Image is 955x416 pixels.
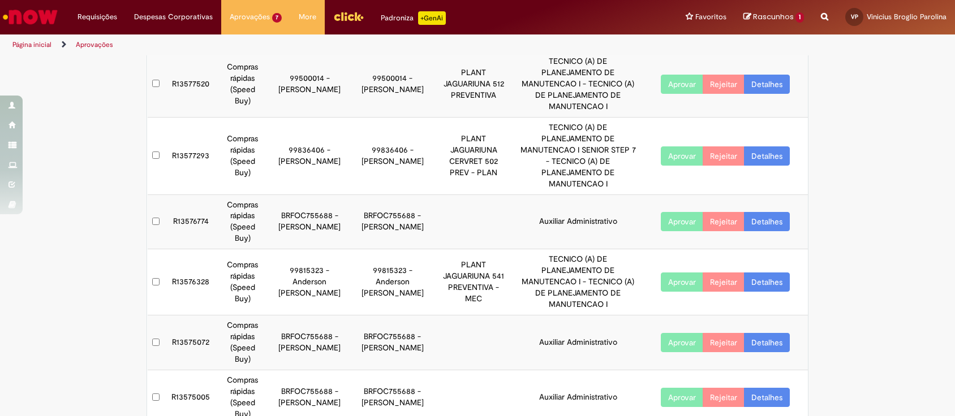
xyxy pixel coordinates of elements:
[217,194,268,249] td: Compras rápidas (Speed Buy)
[217,249,268,315] td: Compras rápidas (Speed Buy)
[268,249,351,315] td: 99815323 - Anderson [PERSON_NAME]
[418,11,446,25] p: +GenAi
[76,40,113,49] a: Aprovações
[513,51,643,117] td: TECNICO (A) DE PLANEJAMENTO DE MANUTENCAO I - TECNICO (A) DE PLANEJAMENTO DE MANUTENCAO I
[661,212,703,231] button: Aprovar
[268,51,351,117] td: 99500014 - [PERSON_NAME]
[744,146,790,166] a: Detalhes
[695,11,726,23] span: Favoritos
[434,117,513,194] td: PLANT JAGUARIUNA CERVRET 502 PREV - PLAN
[703,388,745,407] button: Rejeitar
[744,333,790,352] a: Detalhes
[513,194,643,249] td: Auxiliar Administrativo
[513,249,643,315] td: TECNICO (A) DE PLANEJAMENTO DE MANUTENCAO I - TECNICO (A) DE PLANEJAMENTO DE MANUTENCAO I
[8,34,628,55] ul: Trilhas de página
[217,51,268,117] td: Compras rápidas (Speed Buy)
[703,75,745,94] button: Rejeitar
[165,194,217,249] td: R13576774
[513,117,643,194] td: TECNICO (A) DE PLANEJAMENTO DE MANUTENCAO I SENIOR STEP 7 - TECNICO (A) DE PLANEJAMENTO DE MANUTE...
[434,51,513,117] td: PLANT JAGUARIUNA 512 PREVENTIVA
[165,249,217,315] td: R13576328
[703,333,745,352] button: Rejeitar
[744,212,790,231] a: Detalhes
[753,11,794,22] span: Rascunhos
[513,315,643,370] td: Auxiliar Administrativo
[268,117,351,194] td: 99836406 - [PERSON_NAME]
[381,11,446,25] div: Padroniza
[351,249,434,315] td: 99815323 - Anderson [PERSON_NAME]
[661,333,703,352] button: Aprovar
[703,272,745,292] button: Rejeitar
[165,117,217,194] td: R13577293
[744,388,790,407] a: Detalhes
[744,75,790,94] a: Detalhes
[795,12,804,23] span: 1
[703,146,745,166] button: Rejeitar
[351,315,434,370] td: BRFOC755688 - [PERSON_NAME]
[134,11,213,23] span: Despesas Corporativas
[661,388,703,407] button: Aprovar
[867,12,947,21] span: Vinicius Broglio Parolina
[333,8,364,25] img: click_logo_yellow_360x200.png
[165,51,217,117] td: R13577520
[661,75,703,94] button: Aprovar
[351,194,434,249] td: BRFOC755688 - [PERSON_NAME]
[299,11,316,23] span: More
[744,272,790,292] a: Detalhes
[230,11,270,23] span: Aprovações
[703,212,745,231] button: Rejeitar
[743,12,804,23] a: Rascunhos
[661,146,703,166] button: Aprovar
[851,13,858,20] span: VP
[78,11,117,23] span: Requisições
[661,272,703,292] button: Aprovar
[217,117,268,194] td: Compras rápidas (Speed Buy)
[12,40,51,49] a: Página inicial
[434,249,513,315] td: PLANT JAGUARIUNA 541 PREVENTIVA - MEC
[351,117,434,194] td: 99836406 - [PERSON_NAME]
[268,315,351,370] td: BRFOC755688 - [PERSON_NAME]
[165,315,217,370] td: R13575072
[1,6,59,28] img: ServiceNow
[351,51,434,117] td: 99500014 - [PERSON_NAME]
[272,13,282,23] span: 7
[268,194,351,249] td: BRFOC755688 - [PERSON_NAME]
[217,315,268,370] td: Compras rápidas (Speed Buy)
